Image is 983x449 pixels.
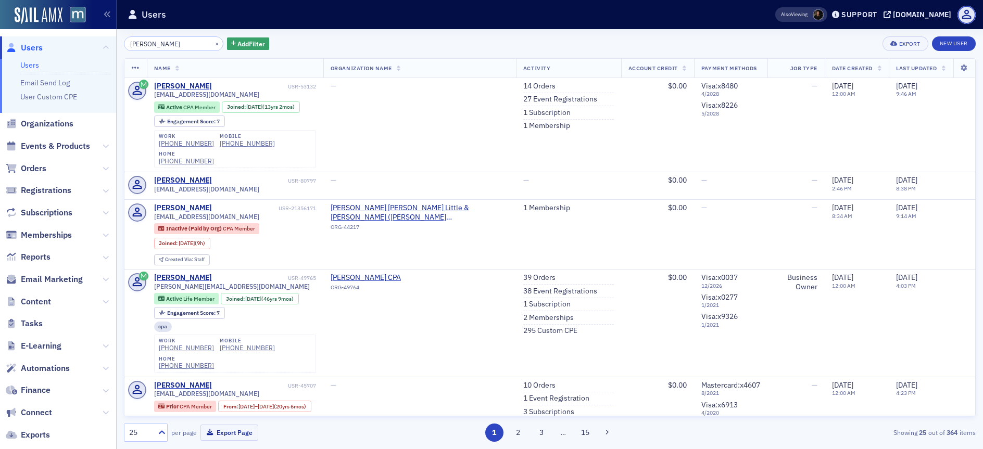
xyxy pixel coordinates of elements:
a: Users [6,42,43,54]
span: — [701,175,707,185]
span: Name [154,65,171,72]
span: 4 / 2020 [701,409,760,416]
span: Visa : x0277 [701,292,738,302]
div: Engagement Score: 7 [154,116,225,127]
span: Viewing [781,11,808,18]
div: Joined: 1979-01-01 00:00:00 [221,293,299,304]
div: ORG-49764 [331,284,425,294]
span: Active [166,104,183,111]
span: Activity [523,65,550,72]
a: 1 Event Registration [523,394,589,403]
time: 4:23 PM [896,389,916,396]
div: [PHONE_NUMBER] [220,344,275,352]
div: Business Owner [775,273,817,291]
span: Orders [21,163,46,174]
div: mobile [220,338,275,344]
button: 1 [485,424,503,442]
button: 3 [533,424,551,442]
a: 1 Membership [523,203,570,213]
div: Inactive (Paid by Org): Inactive (Paid by Org): CPA Member [154,223,260,234]
a: Automations [6,363,70,374]
span: 4 / 2028 [701,91,760,97]
div: [PERSON_NAME] [154,381,212,390]
div: Staff [165,257,205,263]
div: Active: Active: CPA Member [154,101,220,113]
span: Engagement Score : [167,309,217,316]
div: Joined: 2012-07-23 00:00:00 [222,101,300,113]
div: mobile [220,133,275,139]
a: Connect [6,407,52,418]
a: Organizations [6,118,73,130]
a: Prior CPA Member [158,403,211,410]
a: Email Marketing [6,274,83,285]
time: 9:14 AM [896,212,916,220]
button: 2 [509,424,527,442]
div: USR-21356171 [213,205,316,212]
button: × [212,39,222,48]
div: From: 2001-01-05 00:00:00 [218,401,311,412]
div: 7 [167,119,220,124]
a: Finance [6,384,51,396]
span: CPA Member [223,225,255,232]
a: [PERSON_NAME] [154,203,212,213]
div: [PERSON_NAME] [154,176,212,185]
span: Events & Products [21,140,90,152]
span: Joined : [227,104,247,110]
div: Showing out of items [699,428,976,437]
a: 1 Subscription [523,108,571,118]
a: Content [6,296,51,307]
span: $0.00 [668,273,687,282]
span: Life Member [183,295,215,302]
span: Account Credit [628,65,678,72]
span: Visa : x9326 [701,312,738,321]
span: [DATE] [245,295,261,302]
span: Reports [21,251,51,263]
button: 15 [576,424,595,442]
div: home [159,151,214,157]
a: Inactive (Paid by Org) CPA Member [158,225,255,232]
a: [PERSON_NAME] [154,82,212,91]
div: Engagement Score: 7 [154,307,225,318]
a: 2 Memberships [523,313,574,323]
a: View Homepage [62,7,86,24]
span: — [812,81,817,91]
span: [DATE] [896,81,917,91]
span: Exports [21,429,50,441]
div: USR-80797 [213,177,316,184]
span: $0.00 [668,380,687,390]
div: ORG-44217 [331,224,509,234]
span: Registrations [21,185,71,196]
a: Reports [6,251,51,263]
div: work [159,133,214,139]
span: E-Learning [21,340,61,352]
span: Last Updated [896,65,937,72]
span: Visa : x8480 [701,81,738,91]
span: Created Via : [165,256,194,263]
span: Automations [21,363,70,374]
div: [DOMAIN_NAME] [893,10,951,19]
span: [EMAIL_ADDRESS][DOMAIN_NAME] [154,390,259,397]
span: Connect [21,407,52,418]
div: cpa [154,322,172,332]
img: SailAMX [15,7,62,24]
a: [PERSON_NAME] [154,273,212,283]
span: [DATE] [896,175,917,185]
a: 14 Orders [523,82,556,91]
span: … [556,428,571,437]
a: Exports [6,429,50,441]
span: — [331,380,336,390]
span: — [331,81,336,91]
div: Active: Active: Life Member [154,293,219,304]
strong: 25 [917,428,928,437]
button: Export [883,36,928,51]
a: [PHONE_NUMBER] [159,362,214,369]
a: Tasks [6,318,43,329]
span: — [701,203,707,212]
span: Mastercard : x4607 [701,380,760,390]
span: [DATE] [246,103,262,110]
span: Memberships [21,229,72,241]
img: SailAMX [70,7,86,23]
